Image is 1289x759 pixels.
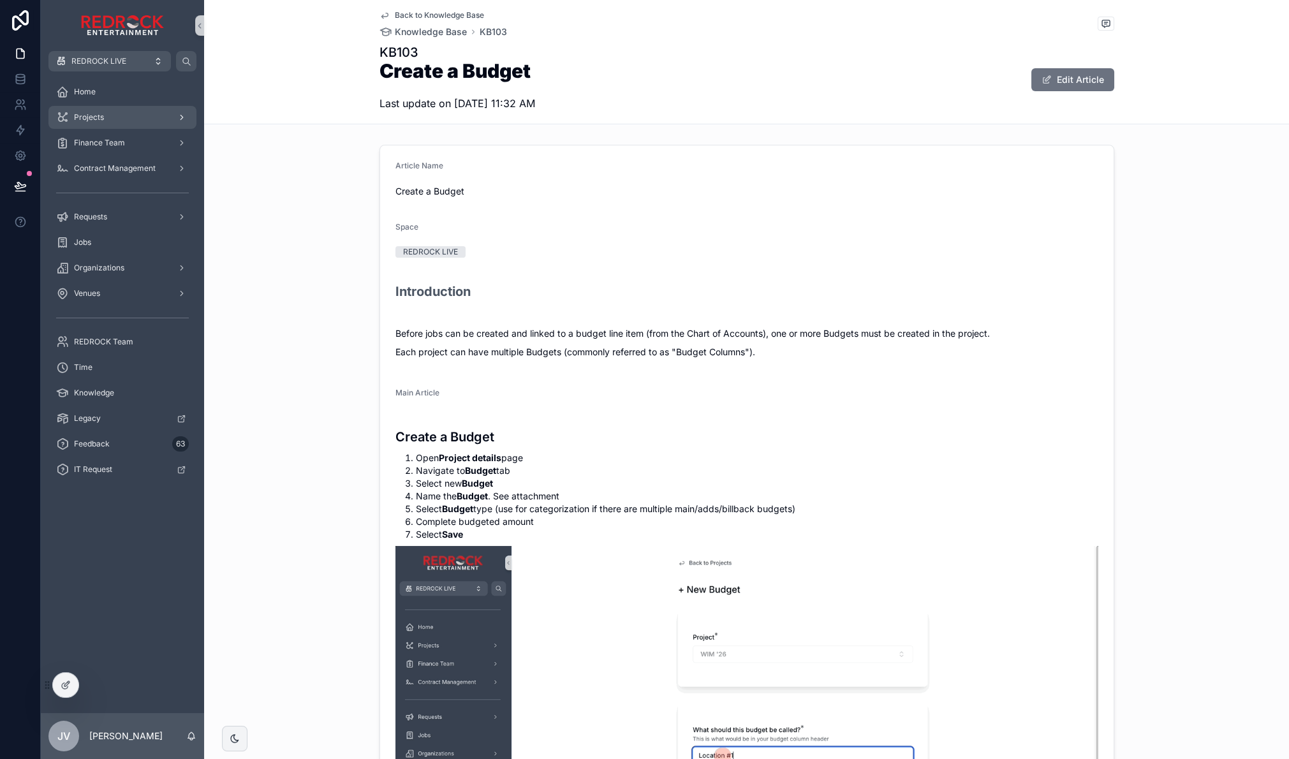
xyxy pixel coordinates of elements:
a: Venues [48,282,196,305]
p: [PERSON_NAME] [89,730,163,742]
li: Select [416,528,1098,541]
a: Organizations [48,256,196,279]
a: Legacy [48,407,196,430]
span: Legacy [74,413,101,424]
span: Contract Management [74,163,156,173]
a: Projects [48,106,196,129]
span: REDROCK LIVE [71,56,126,66]
span: Projects [74,112,104,122]
a: IT Request [48,458,196,481]
span: Jobs [74,237,91,247]
strong: Budget [457,490,488,501]
button: Edit Article [1031,68,1114,91]
span: Organizations [74,263,124,273]
span: Feedback [74,439,110,449]
li: Select new [416,477,1098,490]
span: Time [74,362,92,372]
a: Knowledge [48,381,196,404]
span: Article Name [395,161,443,170]
h2: Introduction [395,283,471,301]
a: Requests [48,205,196,228]
li: Select type (use for categorization if there are multiple main/adds/billback budgets) [416,503,1098,515]
li: Name the . See attachment [416,490,1098,503]
a: Knowledge Base [379,26,467,38]
a: Feedback63 [48,432,196,455]
h1: Create a Budget [379,61,535,80]
img: App logo [81,15,164,36]
span: Home [74,87,96,97]
strong: Budget [462,478,493,489]
h1: KB103 [379,43,535,61]
li: Open page [416,452,1098,464]
p: Each project can have multiple Budgets (commonly referred to as "Budget Columns"). [395,345,1098,358]
span: IT Request [74,464,112,475]
span: Main Article [395,388,439,397]
p: Before jobs can be created and linked to a budget line item (from the Chart of Accounts), one or ... [395,327,1098,340]
div: scrollable content [41,71,204,497]
a: Back to Knowledge Base [379,10,484,20]
span: JV [57,728,70,744]
a: REDROCK Team [48,330,196,353]
h3: Create a Budget [395,427,1098,446]
strong: Budget [465,465,496,476]
span: Finance Team [74,138,125,148]
span: Knowledge [74,388,114,398]
p: Last update on [DATE] 11:32 AM [379,96,535,111]
span: Create a Budget [395,185,1098,198]
div: 63 [172,436,189,452]
span: REDROCK Team [74,337,133,347]
strong: Project details [439,452,501,463]
span: Requests [74,212,107,222]
a: KB103 [480,26,507,38]
button: REDROCK LIVE [48,51,171,71]
strong: Save [442,529,463,540]
a: Time [48,356,196,379]
a: Contract Management [48,157,196,180]
a: Jobs [48,231,196,254]
li: Complete budgeted amount [416,515,1098,528]
span: Back to Knowledge Base [395,10,484,20]
a: Home [48,80,196,103]
span: Knowledge Base [395,26,467,38]
li: Navigate to tab [416,464,1098,477]
div: REDROCK LIVE [403,246,458,258]
span: Venues [74,288,100,298]
a: Finance Team [48,131,196,154]
strong: Budget [442,503,473,514]
span: Space [395,222,418,232]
